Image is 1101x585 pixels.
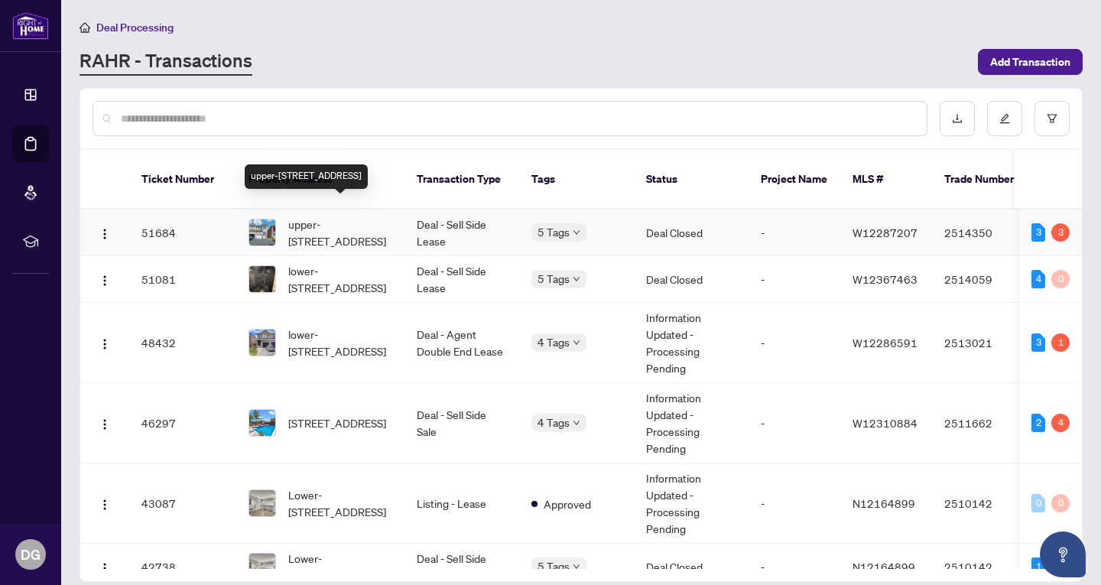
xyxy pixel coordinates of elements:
[749,256,840,303] td: -
[932,210,1039,256] td: 2514350
[249,554,275,580] img: thumbnail-img
[573,419,580,427] span: down
[129,256,236,303] td: 51081
[249,266,275,292] img: thumbnail-img
[749,303,840,383] td: -
[80,22,90,33] span: home
[990,50,1070,74] span: Add Transaction
[288,326,392,359] span: lower-[STREET_ADDRESS]
[404,256,519,303] td: Deal - Sell Side Lease
[288,486,392,520] span: Lower-[STREET_ADDRESS]
[952,113,963,124] span: download
[99,275,111,287] img: Logo
[21,544,41,565] span: DG
[634,303,749,383] td: Information Updated - Processing Pending
[1031,333,1045,352] div: 3
[932,463,1039,544] td: 2510142
[129,210,236,256] td: 51684
[987,101,1022,136] button: edit
[288,414,386,431] span: [STREET_ADDRESS]
[288,216,392,249] span: upper-[STREET_ADDRESS]
[573,275,580,283] span: down
[1051,414,1070,432] div: 4
[1031,494,1045,512] div: 0
[249,219,275,245] img: thumbnail-img
[634,210,749,256] td: Deal Closed
[1051,270,1070,288] div: 0
[1031,557,1045,576] div: 1
[1051,333,1070,352] div: 1
[404,303,519,383] td: Deal - Agent Double End Lease
[129,383,236,463] td: 46297
[932,303,1039,383] td: 2513021
[932,256,1039,303] td: 2514059
[932,150,1039,210] th: Trade Number
[538,414,570,431] span: 4 Tags
[129,303,236,383] td: 48432
[853,272,917,286] span: W12367463
[573,563,580,570] span: down
[1051,494,1070,512] div: 0
[249,410,275,436] img: thumbnail-img
[749,463,840,544] td: -
[853,560,915,574] span: N12164899
[853,226,917,239] span: W12287207
[93,220,117,245] button: Logo
[12,11,49,40] img: logo
[93,330,117,355] button: Logo
[99,418,111,431] img: Logo
[573,339,580,346] span: down
[634,150,749,210] th: Status
[1031,270,1045,288] div: 4
[853,496,915,510] span: N12164899
[99,228,111,240] img: Logo
[80,48,252,76] a: RAHR - Transactions
[93,267,117,291] button: Logo
[749,383,840,463] td: -
[978,49,1083,75] button: Add Transaction
[634,463,749,544] td: Information Updated - Processing Pending
[538,223,570,241] span: 5 Tags
[404,210,519,256] td: Deal - Sell Side Lease
[573,229,580,236] span: down
[249,490,275,516] img: thumbnail-img
[129,463,236,544] td: 43087
[1031,223,1045,242] div: 3
[634,256,749,303] td: Deal Closed
[1051,223,1070,242] div: 3
[634,383,749,463] td: Information Updated - Processing Pending
[999,113,1010,124] span: edit
[99,499,111,511] img: Logo
[96,21,174,34] span: Deal Processing
[932,383,1039,463] td: 2511662
[288,262,392,296] span: lower-[STREET_ADDRESS]
[93,411,117,435] button: Logo
[99,338,111,350] img: Logo
[1047,113,1057,124] span: filter
[1031,414,1045,432] div: 2
[93,491,117,515] button: Logo
[404,150,519,210] th: Transaction Type
[749,150,840,210] th: Project Name
[749,210,840,256] td: -
[1040,531,1086,577] button: Open asap
[853,336,917,349] span: W12286591
[544,496,591,512] span: Approved
[93,554,117,579] button: Logo
[404,383,519,463] td: Deal - Sell Side Sale
[853,416,917,430] span: W12310884
[940,101,975,136] button: download
[288,550,392,583] span: Lower-[STREET_ADDRESS]
[245,164,368,189] div: upper-[STREET_ADDRESS]
[538,270,570,288] span: 5 Tags
[236,150,404,210] th: Property Address
[538,333,570,351] span: 4 Tags
[1034,101,1070,136] button: filter
[519,150,634,210] th: Tags
[538,557,570,575] span: 5 Tags
[840,150,932,210] th: MLS #
[129,150,236,210] th: Ticket Number
[404,463,519,544] td: Listing - Lease
[249,330,275,356] img: thumbnail-img
[99,562,111,574] img: Logo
